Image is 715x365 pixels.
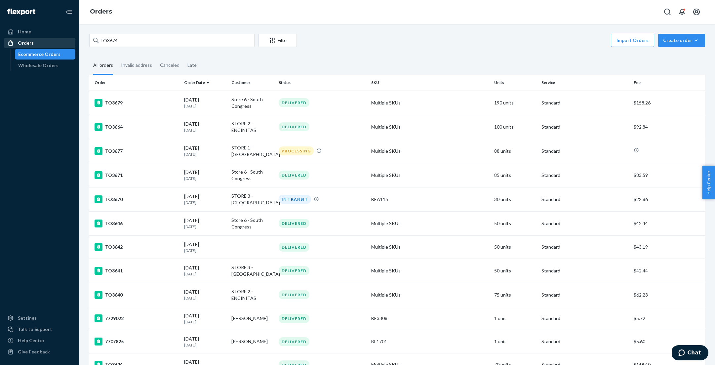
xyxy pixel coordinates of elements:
[184,319,226,325] p: [DATE]
[259,37,297,44] div: Filter
[492,307,539,330] td: 1 unit
[95,243,179,251] div: TO3642
[184,127,226,133] p: [DATE]
[369,139,492,163] td: Multiple SKUs
[18,28,31,35] div: Home
[492,283,539,307] td: 75 units
[279,171,309,180] div: DELIVERED
[258,34,297,47] button: Filter
[663,37,700,44] div: Create order
[229,115,276,139] td: STORE 2 - ENCINITAS
[184,176,226,181] p: [DATE]
[279,122,309,131] div: DELIVERED
[611,34,654,47] button: Import Orders
[541,338,628,345] p: Standard
[369,75,492,91] th: SKU
[541,124,628,130] p: Standard
[279,219,309,228] div: DELIVERED
[229,91,276,115] td: Store 6 - South Congress
[18,315,37,321] div: Settings
[184,121,226,133] div: [DATE]
[541,292,628,298] p: Standard
[90,8,112,15] a: Orders
[184,336,226,348] div: [DATE]
[631,163,705,187] td: $83.59
[371,196,489,203] div: BEA115
[541,148,628,154] p: Standard
[492,235,539,259] td: 50 units
[229,259,276,283] td: STORE 3 - [GEOGRAPHIC_DATA]
[229,307,276,330] td: [PERSON_NAME]
[184,248,226,253] p: [DATE]
[229,139,276,163] td: STORE 1 - [GEOGRAPHIC_DATA]
[492,139,539,163] td: 88 units
[15,60,76,71] a: Wholesale Orders
[95,123,179,131] div: TO3664
[279,314,309,323] div: DELIVERED
[369,259,492,283] td: Multiple SKUs
[229,163,276,187] td: Store 6 - South Congress
[631,307,705,330] td: $5.72
[541,100,628,106] p: Standard
[541,196,628,203] p: Standard
[18,40,34,46] div: Orders
[492,75,539,91] th: Units
[181,75,229,91] th: Order Date
[541,267,628,274] p: Standard
[279,195,311,204] div: IN TRANSIT
[541,315,628,322] p: Standard
[690,5,703,19] button: Open account menu
[184,200,226,205] p: [DATE]
[675,5,689,19] button: Open notifications
[369,91,492,115] td: Multiple SKUs
[184,271,226,277] p: [DATE]
[184,97,226,109] div: [DATE]
[95,195,179,203] div: TO3670
[229,187,276,211] td: STORE 3 - [GEOGRAPHIC_DATA]
[89,75,181,91] th: Order
[631,115,705,139] td: $92.84
[18,337,45,344] div: Help Center
[62,5,75,19] button: Close Navigation
[4,313,75,323] a: Settings
[541,220,628,227] p: Standard
[229,211,276,235] td: Store 6 - South Congress
[631,187,705,211] td: $22.86
[18,51,60,58] div: Ecommerce Orders
[369,163,492,187] td: Multiple SKUs
[4,26,75,37] a: Home
[184,103,226,109] p: [DATE]
[369,235,492,259] td: Multiple SKUs
[160,57,179,74] div: Canceled
[279,98,309,107] div: DELIVERED
[184,241,226,253] div: [DATE]
[369,211,492,235] td: Multiple SKUs
[631,91,705,115] td: $158.26
[187,57,197,74] div: Late
[661,5,674,19] button: Open Search Box
[184,217,226,229] div: [DATE]
[702,166,715,199] button: Help Center
[631,330,705,353] td: $5.60
[95,171,179,179] div: TO3671
[184,289,226,301] div: [DATE]
[276,75,368,91] th: Status
[492,91,539,115] td: 190 units
[95,147,179,155] div: TO3677
[279,290,309,299] div: DELIVERED
[184,342,226,348] p: [DATE]
[631,211,705,235] td: $42.44
[369,115,492,139] td: Multiple SKUs
[18,326,52,333] div: Talk to Support
[631,235,705,259] td: $43.19
[541,244,628,250] p: Standard
[658,34,705,47] button: Create order
[95,314,179,322] div: 7729022
[15,49,76,60] a: Ecommerce Orders
[18,62,59,69] div: Wholesale Orders
[279,243,309,252] div: DELIVERED
[95,338,179,345] div: 7707825
[279,337,309,346] div: DELIVERED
